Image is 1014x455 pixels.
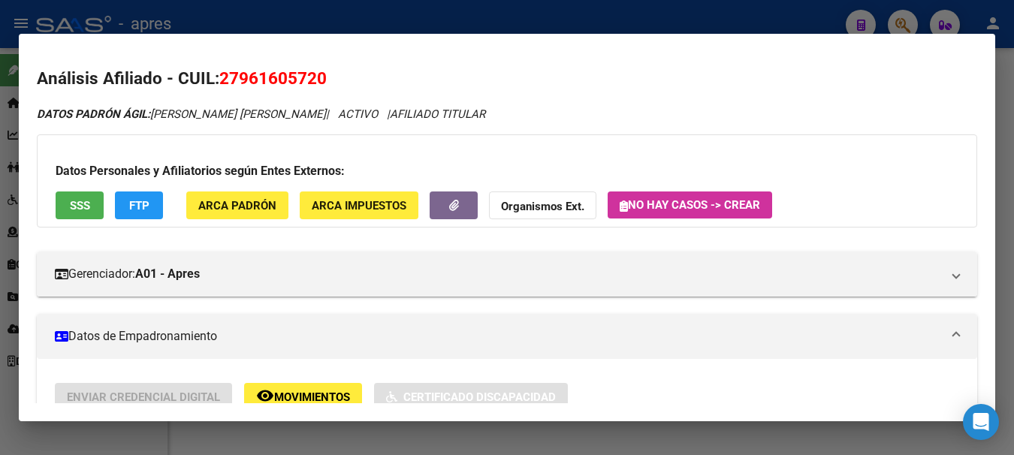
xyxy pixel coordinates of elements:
[300,191,418,219] button: ARCA Impuestos
[198,199,276,212] span: ARCA Padrón
[403,390,556,404] span: Certificado Discapacidad
[37,107,485,121] i: | ACTIVO |
[620,198,760,212] span: No hay casos -> Crear
[374,383,568,411] button: Certificado Discapacidad
[55,265,941,283] mat-panel-title: Gerenciador:
[129,199,149,212] span: FTP
[963,404,999,440] div: Open Intercom Messenger
[37,107,326,121] span: [PERSON_NAME] [PERSON_NAME]
[256,387,274,405] mat-icon: remove_red_eye
[312,199,406,212] span: ARCA Impuestos
[608,191,772,218] button: No hay casos -> Crear
[186,191,288,219] button: ARCA Padrón
[390,107,485,121] span: AFILIADO TITULAR
[501,200,584,213] strong: Organismos Ext.
[244,383,362,411] button: Movimientos
[274,390,350,404] span: Movimientos
[56,162,958,180] h3: Datos Personales y Afiliatorios según Entes Externos:
[115,191,163,219] button: FTP
[37,252,977,297] mat-expansion-panel-header: Gerenciador:A01 - Apres
[489,191,596,219] button: Organismos Ext.
[55,327,941,345] mat-panel-title: Datos de Empadronamiento
[37,66,977,92] h2: Análisis Afiliado - CUIL:
[219,68,327,88] span: 27961605720
[56,191,104,219] button: SSS
[70,199,90,212] span: SSS
[37,107,150,121] strong: DATOS PADRÓN ÁGIL:
[37,314,977,359] mat-expansion-panel-header: Datos de Empadronamiento
[67,390,220,404] span: Enviar Credencial Digital
[135,265,200,283] strong: A01 - Apres
[55,383,232,411] button: Enviar Credencial Digital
